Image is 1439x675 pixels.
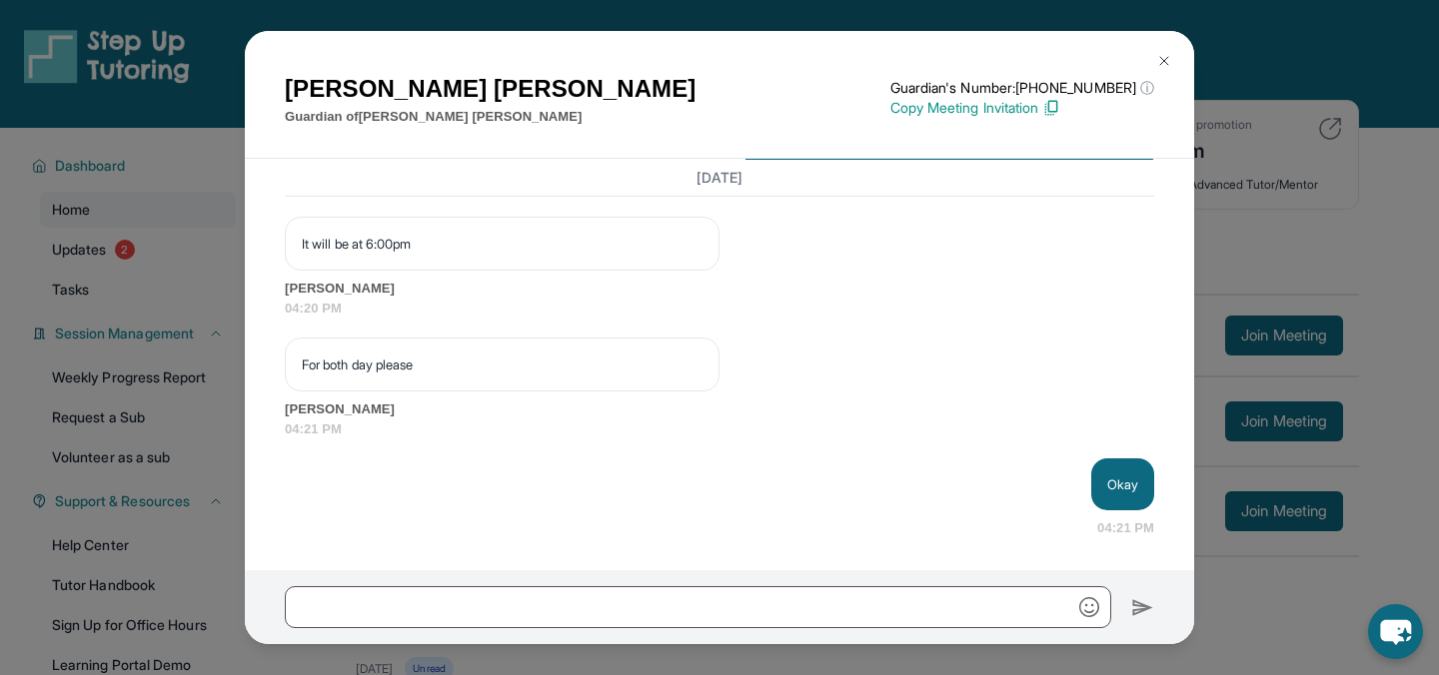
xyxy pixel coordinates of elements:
[285,399,1154,419] span: [PERSON_NAME]
[1107,474,1138,494] p: Okay
[1042,99,1060,117] img: Copy Icon
[1131,596,1154,620] img: Send icon
[1156,53,1172,69] img: Close Icon
[285,107,696,127] p: Guardian of [PERSON_NAME] [PERSON_NAME]
[1097,518,1154,538] span: 04:21 PM
[302,234,703,254] p: It will be at 6:00pm
[285,71,696,107] h1: [PERSON_NAME] [PERSON_NAME]
[302,354,703,374] p: For both day please
[1079,597,1099,617] img: Emoji
[285,167,1154,187] h3: [DATE]
[890,78,1154,98] p: Guardian's Number: [PHONE_NUMBER]
[285,279,1154,299] span: [PERSON_NAME]
[1140,78,1154,98] span: ⓘ
[890,98,1154,118] p: Copy Meeting Invitation
[285,419,1154,439] span: 04:21 PM
[285,299,1154,319] span: 04:20 PM
[1368,604,1423,659] button: chat-button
